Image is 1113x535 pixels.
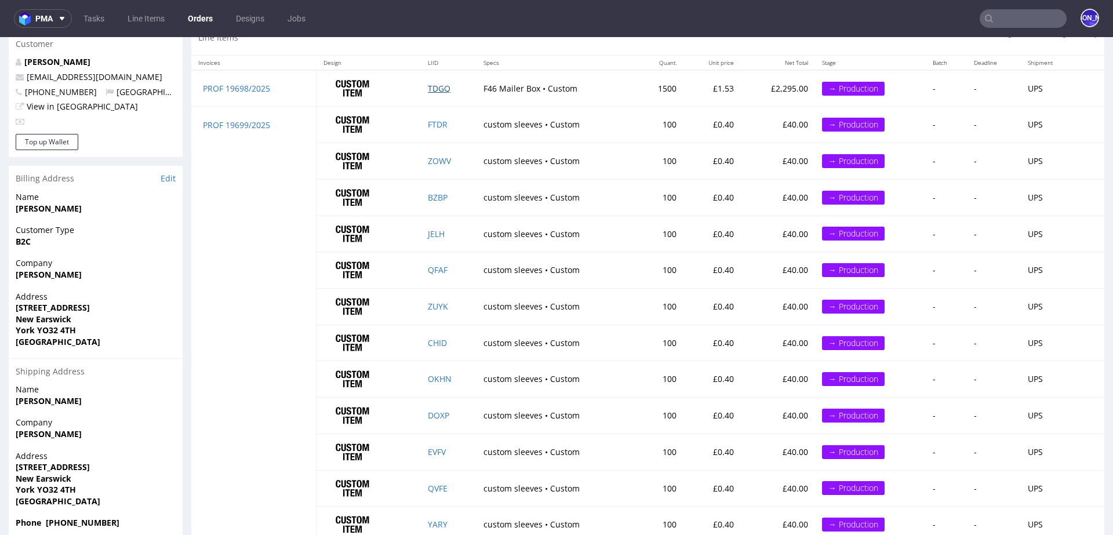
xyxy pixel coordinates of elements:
div: → Production [822,117,885,131]
img: ico-item-custom-a8f9c3db6a5631ce2f509e228e8b95abde266dc4376634de7b166047de09ff05.png [323,401,381,430]
td: UPS [1021,70,1077,106]
td: - [967,470,1021,506]
p: £40.00 [748,118,808,130]
td: - [967,251,1021,287]
strong: [PERSON_NAME] [16,391,82,402]
a: BZBP [428,155,448,166]
td: custom sleeves • Custom [477,251,636,287]
td: UPS [1021,361,1077,397]
td: £0.40 [683,215,741,252]
td: £0.40 [683,179,741,215]
a: QVFE [428,446,448,457]
p: £40.00 [748,336,808,348]
span: Name [16,154,176,166]
td: 100 [636,70,683,106]
p: £40.00 [748,373,808,384]
td: custom sleeves • Custom [477,470,636,506]
a: [EMAIL_ADDRESS][DOMAIN_NAME] [27,34,162,45]
div: → Production [822,481,885,494]
a: CHID [428,300,447,311]
strong: York YO32 4TH [16,287,76,299]
a: QFAF [428,227,448,238]
td: custom sleeves • Custom [477,215,636,252]
a: Tasks [77,9,111,28]
td: - [926,70,967,106]
img: ico-item-custom-a8f9c3db6a5631ce2f509e228e8b95abde266dc4376634de7b166047de09ff05.png [323,146,381,175]
th: Specs [477,19,636,33]
div: → Production [822,45,885,59]
td: - [926,179,967,215]
td: UPS [1021,287,1077,324]
td: UPS [1021,396,1077,433]
a: Jobs [281,9,312,28]
td: UPS [1021,179,1077,215]
th: Shipment [1021,19,1077,33]
td: - [926,433,967,470]
th: Design [317,19,421,33]
th: Net Total [741,19,815,33]
td: 100 [636,396,683,433]
span: Company [16,220,176,232]
th: Unit price [683,19,741,33]
figcaption: [PERSON_NAME] [1082,10,1098,26]
a: PROF 19698/2025 [203,46,270,57]
td: UPS [1021,470,1077,506]
img: ico-item-custom-a8f9c3db6a5631ce2f509e228e8b95abde266dc4376634de7b166047de09ff05.png [323,73,381,102]
a: Edit [161,136,176,147]
td: custom sleeves • Custom [477,433,636,470]
th: Invoices [191,19,317,33]
a: OKHN [428,336,452,347]
div: → Production [822,299,885,313]
strong: New Earswick [16,276,71,287]
td: £0.40 [683,142,741,179]
td: UPS [1021,33,1077,70]
td: custom sleeves • Custom [477,324,636,361]
a: ZUYK [428,264,448,275]
img: ico-item-custom-a8f9c3db6a5631ce2f509e228e8b95abde266dc4376634de7b166047de09ff05.png [323,327,381,356]
strong: Phone [PHONE_NUMBER] [16,480,119,491]
td: UPS [1021,251,1077,287]
td: UPS [1021,215,1077,252]
td: 100 [636,324,683,361]
td: - [926,106,967,143]
td: - [967,70,1021,106]
span: Address [16,413,176,425]
td: - [967,33,1021,70]
td: £1.53 [683,33,741,70]
a: Designs [229,9,271,28]
img: ico-item-custom-a8f9c3db6a5631ce2f509e228e8b95abde266dc4376634de7b166047de09ff05.png [323,437,381,466]
p: £40.00 [748,82,808,93]
td: 100 [636,361,683,397]
td: 1500 [636,33,683,70]
td: custom sleeves • Custom [477,179,636,215]
strong: York YO32 4TH [16,447,76,458]
th: Stage [815,19,926,33]
td: UPS [1021,106,1077,143]
strong: [GEOGRAPHIC_DATA] [16,299,100,310]
strong: [GEOGRAPHIC_DATA] [16,458,100,470]
p: £2,295.00 [748,46,808,57]
span: Name [16,347,176,358]
img: ico-item-custom-a8f9c3db6a5631ce2f509e228e8b95abde266dc4376634de7b166047de09ff05.png [323,473,381,502]
strong: [PERSON_NAME] [16,358,82,369]
td: custom sleeves • Custom [477,142,636,179]
td: 100 [636,142,683,179]
td: - [926,142,967,179]
td: - [967,215,1021,252]
td: custom sleeves • Custom [477,287,636,324]
p: £40.00 [748,264,808,275]
div: Billing Address [9,129,183,154]
p: £40.00 [748,409,808,421]
th: Quant. [636,19,683,33]
a: Orders [181,9,220,28]
img: ico-item-custom-a8f9c3db6a5631ce2f509e228e8b95abde266dc4376634de7b166047de09ff05.png [323,37,381,66]
img: ico-item-custom-a8f9c3db6a5631ce2f509e228e8b95abde266dc4376634de7b166047de09ff05.png [323,364,381,393]
div: → Production [822,81,885,94]
td: UPS [1021,142,1077,179]
td: - [967,106,1021,143]
td: 100 [636,470,683,506]
td: - [926,215,967,252]
td: - [967,361,1021,397]
td: - [967,179,1021,215]
span: [PHONE_NUMBER] [16,49,97,60]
